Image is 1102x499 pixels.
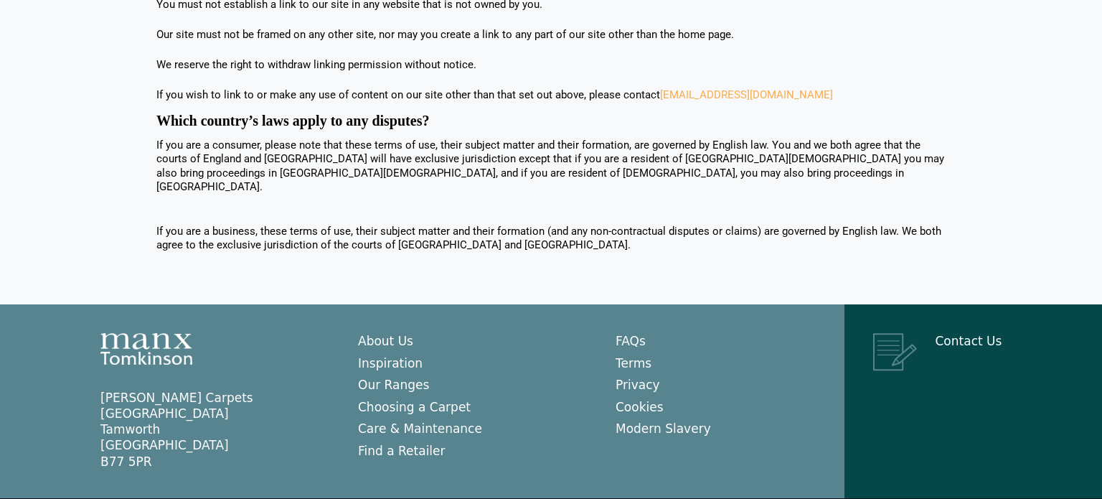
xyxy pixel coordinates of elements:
[358,356,423,370] a: Inspiration
[156,113,429,129] span: Which country’s laws apply to any disputes?
[358,334,413,348] a: About Us
[156,88,836,101] span: If you wish to link to or make any use of content on our site other than that set out above, plea...
[616,356,651,370] a: Terms
[358,400,471,414] a: Choosing a Carpet
[616,400,664,414] a: Cookies
[616,378,660,392] a: Privacy
[156,58,476,71] span: We reserve the right to withdraw linking permission without notice.
[100,390,329,469] p: [PERSON_NAME] Carpets [GEOGRAPHIC_DATA] Tamworth [GEOGRAPHIC_DATA] B77 5PR
[358,421,482,436] a: Care & Maintenance
[156,225,941,252] span: If you are a business, these terms of use, their subject matter and their formation (and any non-...
[616,334,646,348] a: FAQs
[616,421,711,436] a: Modern Slavery
[100,333,192,365] img: Manx Tomkinson Logo
[358,378,429,392] a: Our Ranges
[156,139,944,194] span: If you are a consumer, please note that these terms of use, their subject matter and their format...
[936,334,1002,348] a: Contact Us
[156,28,734,41] span: Our site must not be framed on any other site, nor may you create a link to any part of our site ...
[660,88,833,101] a: [EMAIL_ADDRESS][DOMAIN_NAME]
[358,444,446,458] a: Find a Retailer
